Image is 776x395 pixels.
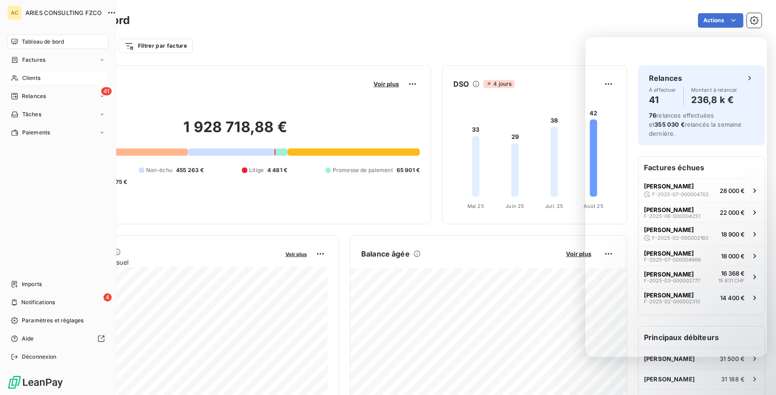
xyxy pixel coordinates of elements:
[745,364,767,386] iframe: Intercom live chat
[644,375,695,383] span: [PERSON_NAME]
[7,331,108,346] a: Aide
[721,375,745,383] span: 31 188 €
[22,56,45,64] span: Factures
[371,80,402,88] button: Voir plus
[397,166,420,174] span: 65 901 €
[7,107,108,122] a: Tâches
[22,38,64,46] span: Tableau de bord
[7,313,108,328] a: Paramètres et réglages
[22,353,57,361] span: Déconnexion
[7,89,108,104] a: 41Relances
[585,37,767,357] iframe: Intercom live chat
[453,79,469,89] h6: DSO
[584,203,604,209] tspan: Août 25
[267,166,287,174] span: 4 481 €
[566,250,591,257] span: Voir plus
[146,166,172,174] span: Non-échu
[22,335,34,343] span: Aide
[22,128,50,137] span: Paiements
[283,250,309,258] button: Voir plus
[467,203,484,209] tspan: Mai 25
[7,35,108,49] a: Tableau de bord
[118,39,193,53] button: Filtrer par facture
[483,80,514,88] span: 4 jours
[7,53,108,67] a: Factures
[506,203,524,209] tspan: Juin 25
[644,355,695,362] span: [PERSON_NAME]
[176,166,204,174] span: 455 263 €
[22,74,40,82] span: Clients
[7,125,108,140] a: Paiements
[361,248,410,259] h6: Balance âgée
[7,5,22,20] div: AC
[249,166,264,174] span: Litige
[22,110,41,118] span: Tâches
[373,80,399,88] span: Voir plus
[51,257,279,267] span: Chiffre d'affaires mensuel
[545,203,563,209] tspan: Juil. 25
[720,355,745,362] span: 31 500 €
[7,71,108,85] a: Clients
[22,280,42,288] span: Imports
[22,316,83,325] span: Paramètres et réglages
[7,375,64,390] img: Logo LeanPay
[22,92,46,100] span: Relances
[51,118,420,145] h2: 1 928 718,88 €
[101,87,112,95] span: 41
[563,250,594,258] button: Voir plus
[103,293,112,301] span: 4
[698,13,743,28] button: Actions
[285,251,307,257] span: Voir plus
[25,9,102,16] span: ARIES CONSULTING FZCO
[7,277,108,291] a: Imports
[333,166,393,174] span: Promesse de paiement
[21,298,55,306] span: Notifications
